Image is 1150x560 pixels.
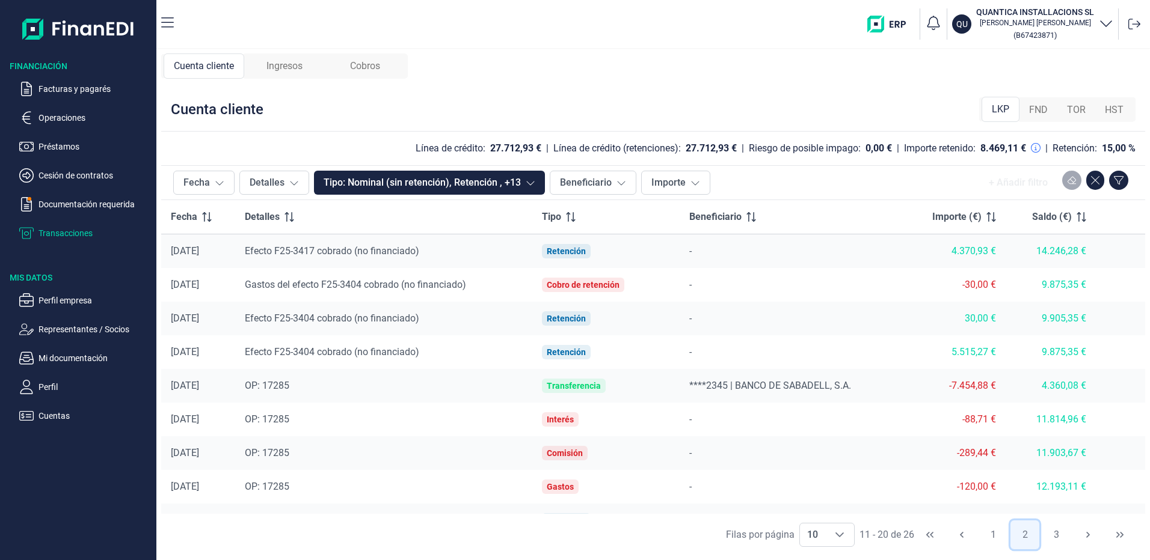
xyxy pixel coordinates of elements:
[689,346,692,358] span: -
[171,481,226,493] div: [DATE]
[547,415,574,424] div: Interés
[547,280,620,290] div: Cobro de retención
[1015,346,1087,358] div: 9.875,35 €
[912,346,995,358] div: 5.515,27 €
[1015,245,1087,257] div: 14.246,28 €
[952,6,1113,42] button: QUQUANTICA INSTALLACIONS SL[PERSON_NAME] [PERSON_NAME](B67423871)
[689,380,851,391] span: ****2345 | BANCO DE SABADELL, S.A.
[245,447,289,458] span: OP: 17285
[689,447,692,458] span: -
[726,528,795,542] div: Filas por página
[689,481,692,492] span: -
[912,380,995,392] div: -7.454,88 €
[38,111,152,125] p: Operaciones
[19,139,152,154] button: Préstamos
[22,10,135,48] img: Logo de aplicación
[19,322,152,336] button: Representantes / Socios
[689,245,692,257] span: -
[742,141,744,156] div: |
[38,409,152,423] p: Cuentas
[547,314,586,323] div: Retención
[38,226,152,240] p: Transacciones
[1015,380,1087,392] div: 4.360,08 €
[19,82,152,96] button: Facturas y pagarés
[19,226,152,240] button: Transacciones
[38,293,152,308] p: Perfil empresa
[1053,142,1097,154] div: Retención:
[350,59,380,73] span: Cobros
[542,210,561,224] span: Tipo
[245,413,289,425] span: OP: 17285
[245,346,419,358] span: Efecto F25-3404 cobrado (no financiado)
[171,100,263,119] div: Cuenta cliente
[174,59,234,73] span: Cuenta cliente
[859,530,914,540] span: 11 - 20 de 26
[19,351,152,365] button: Mi documentación
[1057,98,1095,122] div: TOR
[19,293,152,308] button: Perfil empresa
[825,523,854,546] div: Choose
[689,210,742,224] span: Beneficiario
[546,141,549,156] div: |
[1042,520,1071,549] button: Page 3
[245,312,419,324] span: Efecto F25-3404 cobrado (no financiado)
[547,381,601,391] div: Transferencia
[912,481,995,493] div: -120,00 €
[19,111,152,125] button: Operaciones
[1045,141,1048,156] div: |
[1015,312,1087,324] div: 9.905,35 €
[1010,520,1039,549] button: Page 2
[1067,103,1086,117] span: TOR
[171,312,226,324] div: [DATE]
[976,6,1094,18] h3: QUANTICA INSTALLACIONS SL
[550,171,636,195] button: Beneficiario
[1013,31,1057,40] small: Copiar cif
[38,197,152,212] p: Documentación requerida
[912,312,995,324] div: 30,00 €
[1102,142,1136,154] div: 15,00 %
[641,171,710,195] button: Importe
[266,59,303,73] span: Ingresos
[749,142,861,154] div: Riesgo de posible impago:
[245,245,419,257] span: Efecto F25-3417 cobrado (no financiado)
[171,346,226,358] div: [DATE]
[1015,279,1087,291] div: 9.875,35 €
[244,53,325,79] div: Ingresos
[547,448,583,458] div: Comisión
[686,142,737,154] div: 27.712,93 €
[38,82,152,96] p: Facturas y pagarés
[915,520,944,549] button: First Page
[1105,520,1134,549] button: Last Page
[245,210,280,224] span: Detalles
[38,139,152,154] p: Préstamos
[912,279,995,291] div: -30,00 €
[1015,413,1087,425] div: 11.814,96 €
[689,413,692,425] span: -
[325,53,405,79] div: Cobros
[982,97,1019,122] div: LKP
[1015,447,1087,459] div: 11.903,67 €
[800,523,825,546] span: 10
[164,53,244,79] div: Cuenta cliente
[239,171,309,195] button: Detalles
[19,197,152,212] button: Documentación requerida
[245,279,466,290] span: Gastos del efecto F25-3404 cobrado (no financiado)
[689,279,692,290] span: -
[904,142,976,154] div: Importe retenido:
[38,168,152,183] p: Cesión de contratos
[19,409,152,423] button: Cuentas
[547,246,586,256] div: Retención
[912,245,995,257] div: 4.370,93 €
[38,322,152,336] p: Representantes / Socios
[932,210,982,224] span: Importe (€)
[980,142,1026,154] div: 8.469,11 €
[866,142,892,154] div: 0,00 €
[867,16,915,32] img: erp
[956,18,968,30] p: QU
[992,102,1009,117] span: LKP
[547,482,574,492] div: Gastos
[1029,103,1048,117] span: FND
[171,447,226,459] div: [DATE]
[547,347,586,357] div: Retención
[912,413,995,425] div: -88,71 €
